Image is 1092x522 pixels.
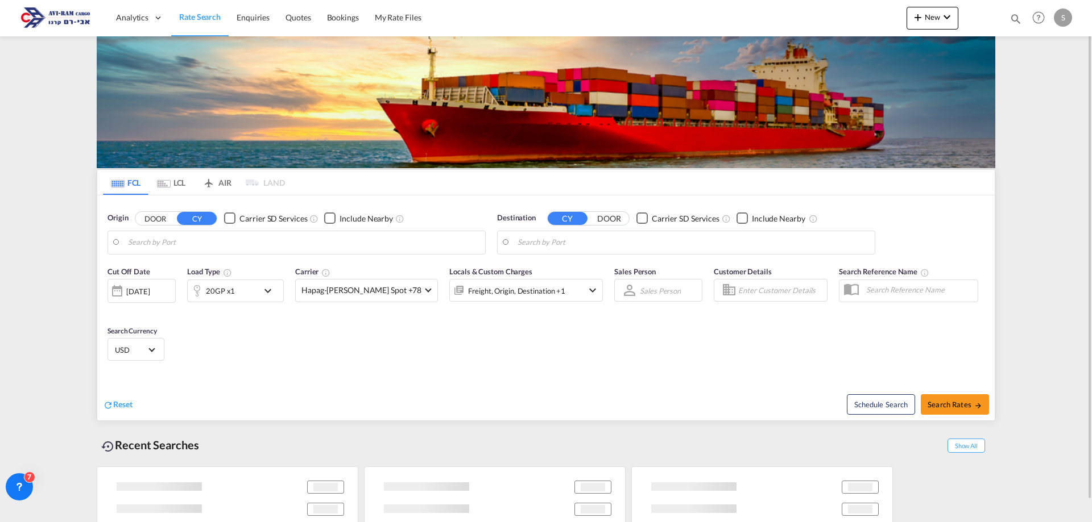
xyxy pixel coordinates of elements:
md-datepicker: Select [107,302,116,317]
md-icon: Unchecked: Search for CY (Container Yard) services for all selected carriers.Checked : Search for... [309,214,318,223]
md-select: Select Currency: $ USDUnited States Dollar [114,341,158,358]
button: DOOR [589,212,629,225]
div: Recent Searches [97,432,204,458]
md-icon: icon-arrow-right [974,402,982,410]
div: 20GP x1icon-chevron-down [187,279,284,302]
span: Search Currency [107,327,157,335]
span: USD [115,345,147,355]
md-icon: Unchecked: Ignores neighbouring ports when fetching rates.Checked : Includes neighbouring ports w... [809,214,818,223]
div: Help [1029,8,1054,28]
md-icon: icon-chevron-down [940,10,954,24]
md-pagination-wrapper: Use the left and right arrow keys to navigate between tabs [103,170,285,195]
md-icon: icon-backup-restore [101,440,115,453]
md-icon: icon-airplane [202,176,216,185]
md-icon: Unchecked: Search for CY (Container Yard) services for all selected carriers.Checked : Search for... [722,214,731,223]
div: Origin DOOR CY Checkbox No InkUnchecked: Search for CY (Container Yard) services for all selected... [97,195,995,420]
span: Reset [113,399,133,409]
span: Customer Details [714,267,771,276]
button: CY [177,212,217,225]
md-icon: icon-refresh [103,400,113,410]
div: icon-magnify [1010,12,1022,30]
div: Include Nearby [340,213,393,224]
span: Show All [948,439,985,453]
input: Search by Port [128,234,479,251]
span: My Rate Files [375,12,421,22]
input: Enter Customer Details [738,282,824,299]
md-tab-item: AIR [194,170,239,195]
md-icon: icon-chevron-down [261,284,280,298]
span: Bookings [327,12,359,22]
span: Analytics [116,12,148,23]
div: Freight Origin Destination Factory Stuffingicon-chevron-down [449,279,603,302]
md-icon: icon-plus 400-fg [911,10,925,24]
span: Search Reference Name [839,267,929,276]
div: 20GP x1 [206,283,235,299]
span: Destination [497,212,536,224]
md-icon: The selected Trucker/Carrierwill be displayed in the rate results If the rates are from another f... [321,268,330,277]
img: LCL+%26+FCL+BACKGROUND.png [97,36,995,168]
button: CY [548,212,588,225]
img: 166978e0a5f911edb4280f3c7a976193.png [17,5,94,31]
md-checkbox: Checkbox No Ink [737,212,805,224]
div: icon-refreshReset [103,399,133,411]
span: Carrier [295,267,330,276]
md-select: Sales Person [639,282,682,299]
button: DOOR [135,212,175,225]
span: Rate Search [179,12,221,22]
span: Search Rates [928,400,982,409]
span: New [911,12,954,22]
div: Carrier SD Services [239,213,307,224]
md-icon: icon-magnify [1010,12,1022,25]
md-icon: Unchecked: Ignores neighbouring ports when fetching rates.Checked : Includes neighbouring ports w... [395,214,404,223]
div: [DATE] [107,279,176,303]
span: Sales Person [614,267,656,276]
span: Cut Off Date [107,267,150,276]
input: Search by Port [518,234,869,251]
span: Load Type [187,267,232,276]
div: S [1054,9,1072,27]
md-icon: icon-information-outline [223,268,232,277]
input: Search Reference Name [861,281,978,298]
md-icon: Your search will be saved by the below given name [920,268,929,277]
span: Hapag-[PERSON_NAME] Spot +78 [301,285,421,296]
span: Quotes [286,12,311,22]
md-checkbox: Checkbox No Ink [224,212,307,224]
div: Include Nearby [752,213,805,224]
span: Locals & Custom Charges [449,267,532,276]
button: Search Ratesicon-arrow-right [921,394,989,415]
div: Freight Origin Destination Factory Stuffing [468,283,565,299]
button: icon-plus 400-fgNewicon-chevron-down [907,7,958,30]
md-checkbox: Checkbox No Ink [636,212,719,224]
div: Carrier SD Services [652,213,719,224]
span: Enquiries [237,12,270,22]
span: Help [1029,8,1048,27]
span: Origin [107,212,128,224]
md-checkbox: Checkbox No Ink [324,212,393,224]
md-tab-item: LCL [148,170,194,195]
md-tab-item: FCL [103,170,148,195]
md-icon: icon-chevron-down [586,283,599,297]
button: Note: By default Schedule search will only considerorigin ports, destination ports and cut off da... [847,394,915,415]
div: [DATE] [126,286,150,297]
